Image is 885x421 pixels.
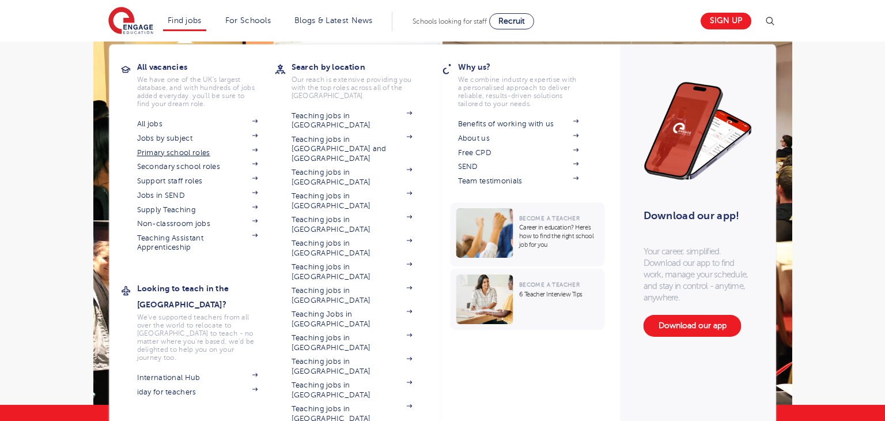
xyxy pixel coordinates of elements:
[292,310,413,329] a: Teaching Jobs in [GEOGRAPHIC_DATA]
[137,373,258,382] a: International Hub
[292,191,413,210] a: Teaching jobs in [GEOGRAPHIC_DATA]
[458,162,579,171] a: SEND
[137,59,275,75] h3: All vacancies
[458,76,579,108] p: We combine industry expertise with a personalised approach to deliver reliable, results-driven so...
[292,76,413,100] p: Our reach is extensive providing you with the top roles across all of the [GEOGRAPHIC_DATA]
[292,239,413,258] a: Teaching jobs in [GEOGRAPHIC_DATA]
[137,76,258,108] p: We have one of the UK's largest database. and with hundreds of jobs added everyday. you'll be sur...
[292,215,413,234] a: Teaching jobs in [GEOGRAPHIC_DATA]
[3,379,10,386] input: Get updates from Engage Education
[519,290,599,299] p: 6 Teacher Interview Tips
[137,162,258,171] a: Secondary school roles
[458,148,579,157] a: Free CPD
[137,59,275,108] a: All vacanciesWe have one of the UK's largest database. and with hundreds of jobs added everyday. ...
[137,205,258,215] a: Supply Teaching
[413,17,487,25] span: Schools looking for staff
[292,111,413,130] a: Teaching jobs in [GEOGRAPHIC_DATA]
[292,357,413,376] a: Teaching jobs in [GEOGRAPHIC_DATA]
[137,280,275,313] h3: Looking to teach in the [GEOGRAPHIC_DATA]?
[451,269,608,330] a: Become a Teacher6 Teacher Interview Tips
[108,7,153,36] img: Engage Education
[458,176,579,186] a: Team testimonials
[137,280,275,362] a: Looking to teach in the [GEOGRAPHIC_DATA]?We've supported teachers from all over the world to rel...
[458,134,579,143] a: About us
[451,202,608,266] a: Become a TeacherCareer in education? Here’s how to find the right school job for you
[225,48,274,57] span: Phone number
[519,215,580,221] span: Become a Teacher
[137,234,258,253] a: Teaching Assistant Apprenticeship
[137,119,258,129] a: All jobs
[458,119,579,129] a: Benefits of working with us
[489,13,534,29] a: Recruit
[292,262,413,281] a: Teaching jobs in [GEOGRAPHIC_DATA]
[137,219,258,228] a: Non-classroom jobs
[137,176,258,186] a: Support staff roles
[519,281,580,288] span: Become a Teacher
[225,1,260,10] span: Last name
[292,135,413,163] a: Teaching jobs in [GEOGRAPHIC_DATA] and [GEOGRAPHIC_DATA]
[13,379,134,388] span: Get updates from Engage Education
[225,16,271,25] a: For Schools
[292,59,430,100] a: Search by locationOur reach is extensive providing you with the top roles across all of the [GEOG...
[644,315,742,337] a: Download our app
[294,16,373,25] a: Blogs & Latest News
[292,168,413,187] a: Teaching jobs in [GEOGRAPHIC_DATA]
[458,59,596,75] h3: Why us?
[137,388,258,397] a: iday for teachers
[519,223,599,249] p: Career in education? Here’s how to find the right school job for you
[644,246,753,303] p: Your career, simplified. Download our app to find work, manage your schedule, and stay in control...
[137,191,258,200] a: Jobs in SEND
[137,313,258,362] p: We've supported teachers from all over the world to relocate to [GEOGRAPHIC_DATA] to teach - no m...
[292,381,413,400] a: Teaching jobs in [GEOGRAPHIC_DATA]
[644,203,748,228] h3: Download our app!
[458,59,596,108] a: Why us?We combine industry expertise with a personalised approach to deliver reliable, results-dr...
[137,134,258,143] a: Jobs by subject
[292,286,413,305] a: Teaching jobs in [GEOGRAPHIC_DATA]
[292,333,413,352] a: Teaching jobs in [GEOGRAPHIC_DATA]
[168,16,202,25] a: Find jobs
[498,17,525,25] span: Recruit
[137,148,258,157] a: Primary school roles
[292,59,430,75] h3: Search by location
[701,13,751,29] a: Sign up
